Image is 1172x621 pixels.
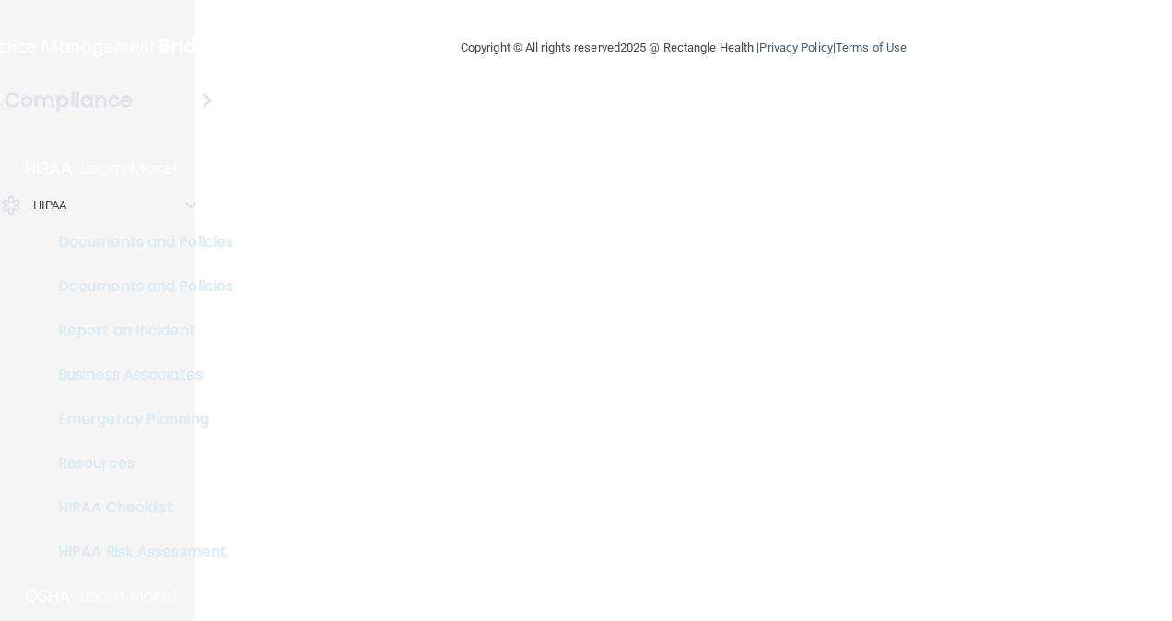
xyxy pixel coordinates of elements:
p: HIPAA Checklist [12,498,264,517]
p: Documents and Policies [12,233,264,252]
a: Terms of Use [836,41,907,54]
h4: Compliance [5,88,133,113]
a: Privacy Policy [759,41,832,54]
p: Report an Incident [12,322,264,340]
p: OSHA [25,585,71,607]
p: Business Associates [12,366,264,384]
p: HIPAA [33,194,67,217]
div: Copyright © All rights reserved 2025 @ Rectangle Health | | [347,18,1020,77]
p: Learn More! [80,585,178,607]
p: HIPAA Risk Assessment [12,543,264,561]
p: Documents and Policies [12,277,264,296]
p: Emergency Planning [12,410,264,428]
p: Resources [12,454,264,473]
p: HIPAA [25,158,72,180]
p: Learn More! [81,158,179,180]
